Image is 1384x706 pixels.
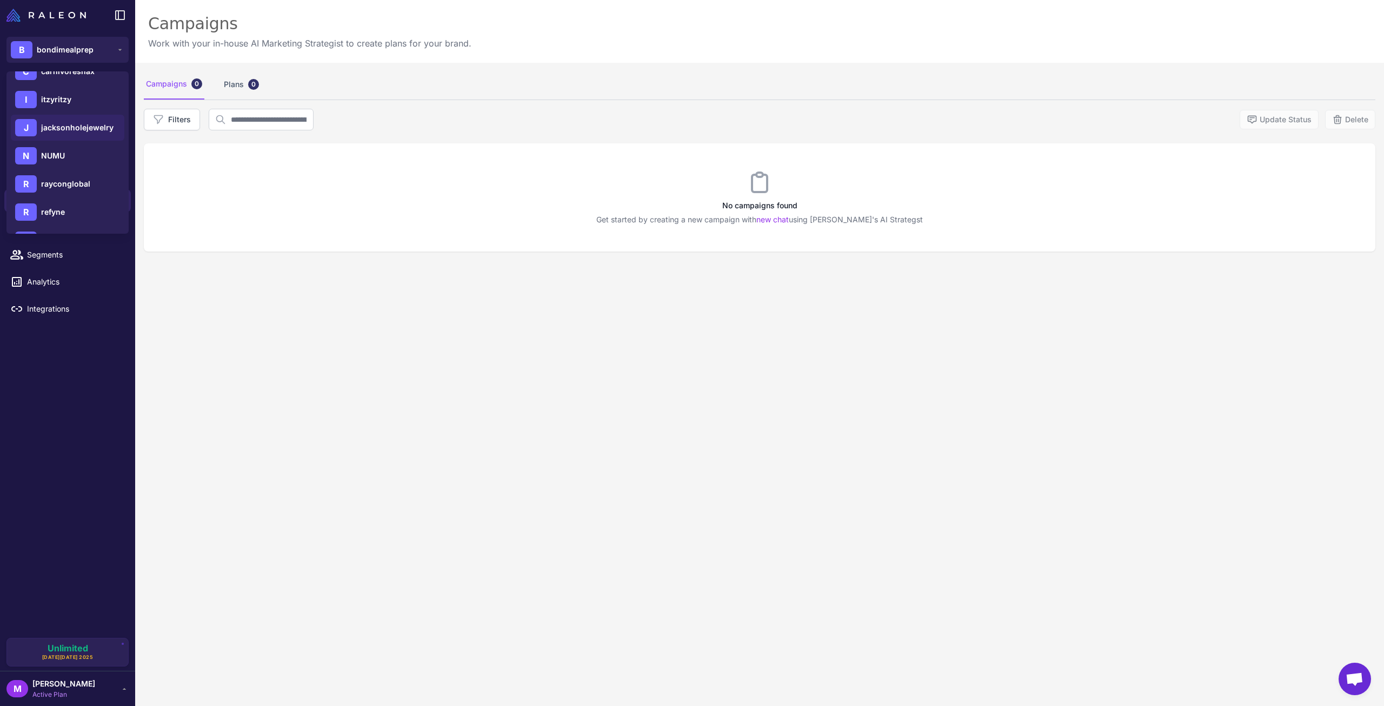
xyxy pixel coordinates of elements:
a: new chat [756,215,789,224]
p: Work with your in-house AI Marketing Strategist to create plans for your brand. [148,37,471,50]
h3: No campaigns found [144,200,1375,212]
div: Open chat [1339,663,1371,695]
button: Update Status [1240,110,1319,129]
button: Delete [1325,110,1375,129]
p: Get started by creating a new campaign with using [PERSON_NAME]'s AI Strategst [144,214,1375,226]
div: Campaigns [148,13,471,35]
